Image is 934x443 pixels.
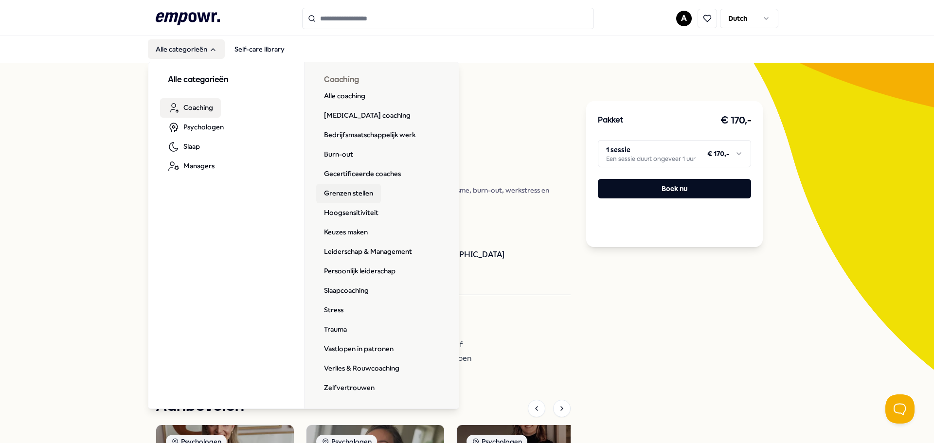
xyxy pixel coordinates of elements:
a: Hoogsensitiviteit [316,203,386,223]
a: Slaap [160,137,208,157]
a: Keuzes maken [316,223,376,242]
a: Persoonlijk leiderschap [316,262,403,281]
span: Coaching [183,102,213,113]
a: [MEDICAL_DATA] coaching [316,106,418,125]
h3: € 170,- [720,113,752,128]
h3: Coaching [324,74,440,87]
div: Alle categorieën [148,62,460,409]
a: Slaapcoaching [316,281,377,301]
a: Coaching [160,98,221,118]
nav: Main [148,39,292,59]
button: Alle categorieën [148,39,225,59]
a: Bedrijfsmaatschappelijk werk [316,125,423,145]
a: Alle coaching [316,87,373,106]
h3: Pakket [598,114,623,127]
a: Verlies & Rouwcoaching [316,359,407,378]
iframe: Help Scout Beacon - Open [885,394,915,424]
h3: Alle categorieën [168,74,285,87]
a: Psychologen [160,118,232,137]
button: A [676,11,692,26]
a: Gecertificeerde coaches [316,164,409,184]
span: Psychologen [183,122,224,132]
a: Self-care library [227,39,292,59]
a: Stress [316,301,351,320]
a: Trauma [316,320,355,339]
a: Grenzen stellen [316,184,381,203]
a: Zelfvertrouwen [316,378,382,398]
a: Vastlopen in patronen [316,339,401,359]
input: Search for products, categories or subcategories [302,8,594,29]
span: Slaap [183,141,200,152]
a: Leiderschap & Management [316,242,420,262]
span: Managers [183,160,215,171]
a: Burn-out [316,145,361,164]
button: Boek nu [598,179,751,198]
a: Managers [160,157,222,176]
